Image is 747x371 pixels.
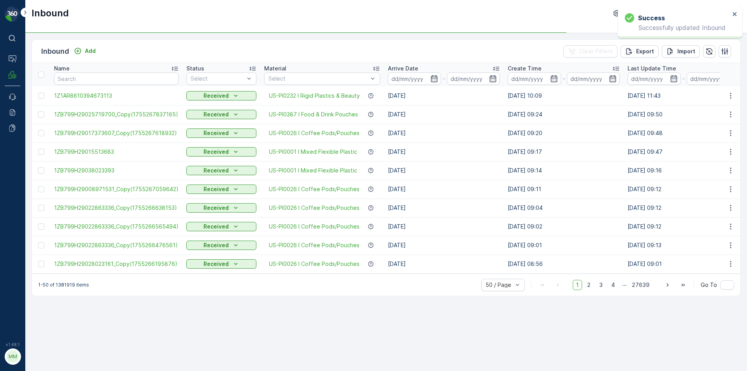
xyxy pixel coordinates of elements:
input: dd/mm/yyyy [567,72,620,85]
span: 0 lbs [44,192,57,199]
a: US-PI0001 I Mixed Flexible Plastic [269,167,357,174]
div: Toggle Row Selected [38,186,44,192]
img: logo [5,6,20,22]
div: Toggle Row Selected [38,167,44,174]
p: - [443,74,445,83]
td: [DATE] [384,124,504,142]
a: 1ZB799H29017373607_Copy(1755267618932) [54,129,179,137]
td: [DATE] [384,86,504,105]
span: 1 [573,280,582,290]
p: Name [54,65,70,72]
input: dd/mm/yyyy [687,72,740,85]
td: [DATE] [384,180,504,199]
a: 1ZB799H29028023161_Copy(1755266195876) [54,260,179,268]
p: - [563,74,565,83]
p: Inbound [32,7,69,19]
a: US-PI0232 I Rigid Plastics & Beauty [269,92,360,100]
td: [DATE] 09:12 [624,180,743,199]
span: Go To [701,281,717,289]
p: Received [203,167,229,174]
a: 1ZB799H29022863336_Copy(1755266476561) [54,241,179,249]
a: US-PI0026 I Coffee Pods/Pouches [269,204,359,212]
td: [DATE] [384,105,504,124]
span: US-PI0026 I Coffee Pods/Pouches [269,129,359,137]
span: 27639 [628,280,653,290]
a: 1ZB799H29015513683 [54,148,179,156]
td: [DATE] 09:04 [504,199,624,217]
td: [DATE] [384,236,504,255]
div: Toggle Row Selected [38,111,44,118]
button: MM [5,348,20,365]
input: dd/mm/yyyy [447,72,500,85]
p: Received [203,111,229,118]
button: Received [186,222,256,231]
td: [DATE] 09:48 [624,124,743,142]
button: Clear Filters [563,45,617,58]
p: Create Time [508,65,542,72]
td: [DATE] [384,217,504,236]
td: [DATE] 09:50 [624,105,743,124]
div: MM [7,350,19,363]
p: Received [203,204,229,212]
div: Toggle Row Selected [38,130,44,136]
a: US-PI0026 I Coffee Pods/Pouches [269,241,359,249]
span: First Weight : [7,153,44,160]
a: 1ZB799H29038023393 [54,167,179,174]
td: [DATE] 09:47 [624,142,743,161]
input: dd/mm/yyyy [628,72,681,85]
button: Received [186,166,256,175]
td: [DATE] [384,142,504,161]
span: 2 [584,280,594,290]
td: [DATE] 09:11 [504,180,624,199]
p: Add [85,47,96,55]
td: [DATE] 09:12 [624,199,743,217]
td: [DATE] 09:20 [504,124,624,142]
input: dd/mm/yyyy [388,72,441,85]
p: Received [203,223,229,230]
button: Received [186,147,256,156]
div: Toggle Row Selected [38,149,44,155]
p: Inbound [41,46,69,57]
p: Status [186,65,204,72]
td: [DATE] 09:13 [624,236,743,255]
td: [DATE] 09:14 [504,161,624,180]
td: [DATE] [384,161,504,180]
td: [DATE] 11:43 [624,86,743,105]
td: [DATE] 08:56 [504,255,624,273]
button: Add [71,46,99,56]
td: [DATE] [384,199,504,217]
button: Received [186,203,256,213]
p: Clear Filters [579,47,613,55]
span: US-PI0026 I Coffee Pods/Pouches [269,260,359,268]
button: Received [186,241,256,250]
button: Import [662,45,700,58]
span: Name : [7,128,26,134]
p: Received [203,260,229,268]
span: 0 lbs [43,179,56,186]
a: US-PI0001 I Mixed Flexible Plastic [269,148,357,156]
div: Toggle Row Selected [38,223,44,230]
p: - [682,74,685,83]
a: 1ZB799H29022863336_Copy(1755266565494) [54,223,179,230]
td: [DATE] [384,255,504,273]
span: 4 [608,280,619,290]
a: 1ZB799H29022863336_Copy(1755266638153) [54,204,179,212]
span: v 1.48.1 [5,342,20,347]
span: 9202090172491200413422 [26,128,100,134]
p: 9202090172491200413422 [330,7,416,16]
input: dd/mm/yyyy [508,72,561,85]
span: 1ZB799H29025719700_Copy(1755267837165) [54,111,179,118]
div: Toggle Row Selected [38,93,44,99]
span: Net Amount : [7,179,43,186]
td: [DATE] 09:16 [624,161,743,180]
